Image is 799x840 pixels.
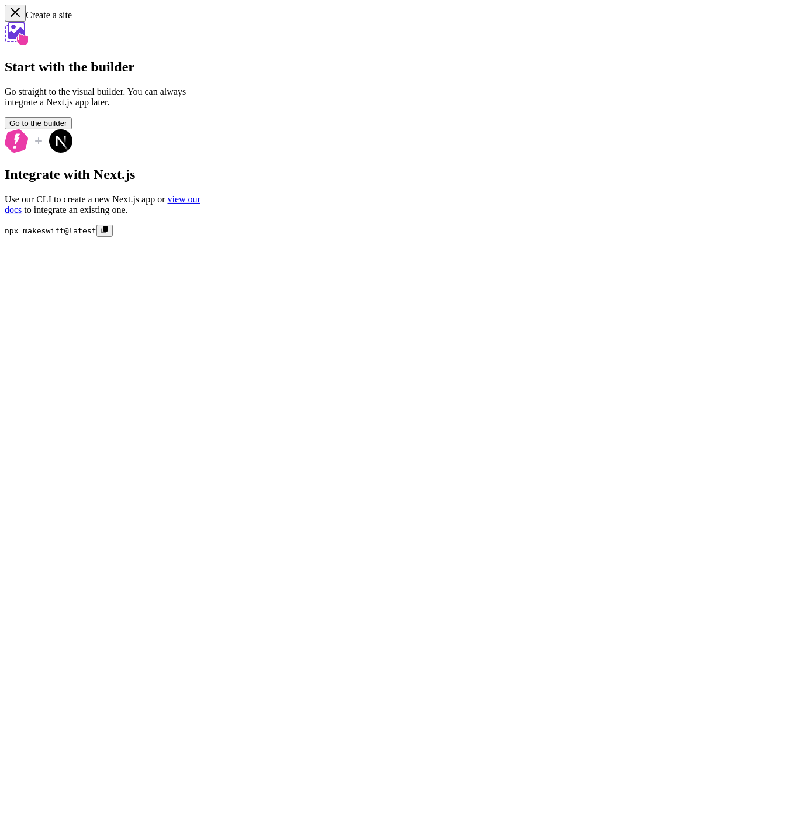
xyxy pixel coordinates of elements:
[5,194,201,215] p: Use our CLI to create a new Next.js app or to integrate an existing one.
[9,119,67,128] span: Go to the builder
[5,117,72,129] button: Go to the builder
[5,194,200,215] a: view our docs
[5,59,201,75] h2: Start with the builder
[5,226,96,235] code: npx makeswift@latest
[26,10,72,20] span: Create a site
[5,87,201,108] p: Go straight to the visual builder. You can always integrate a Next.js app later.
[5,167,201,183] h2: Integrate with Next.js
